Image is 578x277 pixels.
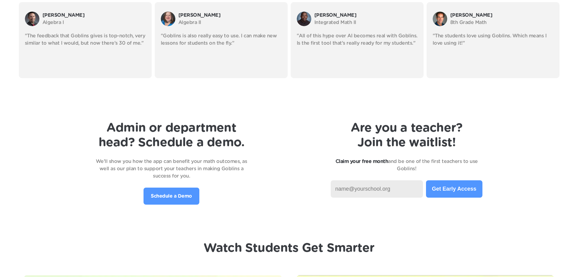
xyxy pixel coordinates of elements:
[450,19,553,26] p: 8th Grade Math
[42,19,146,26] p: Algebra I
[96,158,247,180] p: We’ll show you how the app can benefit your math outcomes, as well as our plan to support your te...
[314,19,417,26] p: Integrated Math II
[204,241,374,255] h1: Watch Students Get Smarter
[331,180,423,198] input: name@yourschool.org
[297,32,417,47] p: "All of this hype over AI becomes real with Goblins. Is the first tool that's really ready for my...
[426,180,482,198] button: Get Early Access
[178,19,282,26] p: Algebra II
[331,121,482,150] h1: Are you a teacher? Join the waitlist!
[178,12,282,19] p: [PERSON_NAME]
[331,158,482,172] p: and be one of the first teachers to use Goblins!
[151,192,192,200] p: Schedule a Demo
[96,121,247,150] h1: Admin or department head? Schedule a demo.
[336,159,388,164] strong: Claim your free month
[25,32,146,47] p: "The feedback that Goblins gives is top-notch, very similar to what I would, but now there's 30 o...
[314,12,417,19] p: [PERSON_NAME]
[42,12,146,19] p: [PERSON_NAME]
[450,12,553,19] p: [PERSON_NAME]
[144,188,199,205] a: Schedule a Demo
[433,32,553,47] p: "The students love using Goblins. Which means I love using it!"
[161,32,282,47] p: "Goblins is also really easy to use. I can make new lessons for students on the fly."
